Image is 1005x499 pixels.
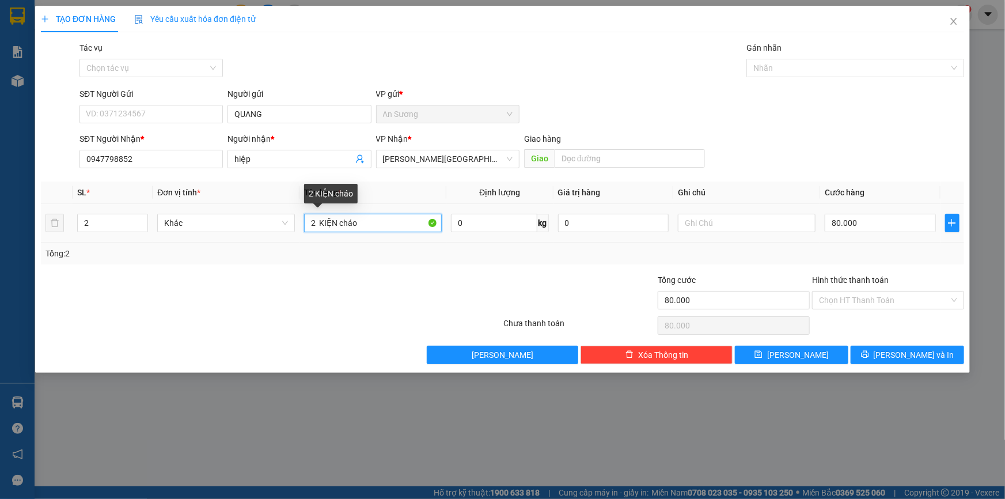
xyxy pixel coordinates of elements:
[946,218,959,228] span: plus
[537,214,549,232] span: kg
[825,188,864,197] span: Cước hàng
[949,17,958,26] span: close
[77,188,86,197] span: SL
[625,350,634,360] span: delete
[110,86,127,98] span: DĐ:
[479,188,520,197] span: Định lượng
[383,105,513,123] span: An Sương
[157,188,200,197] span: Đơn vị tính
[383,150,513,168] span: Dương Minh Châu
[110,10,138,22] span: Nhận:
[638,349,688,361] span: Xóa Thông tin
[355,154,365,164] span: user-add
[127,80,157,100] span: K13
[134,15,143,24] img: icon
[41,15,49,23] span: plus
[427,346,579,364] button: [PERSON_NAME]
[678,214,816,232] input: Ghi Chú
[227,133,371,145] div: Người nhận
[938,6,970,38] button: Close
[558,188,601,197] span: Giá trị hàng
[110,50,227,63] div: C DUNG
[658,275,696,285] span: Tổng cước
[812,275,889,285] label: Hình thức thanh toán
[945,214,960,232] button: plus
[45,214,64,232] button: delete
[754,350,763,360] span: save
[110,63,227,80] div: 0915038891
[555,149,705,168] input: Dọc đường
[10,11,28,23] span: Gửi:
[79,43,103,52] label: Tác vụ
[558,214,669,232] input: 0
[581,346,733,364] button: deleteXóa Thông tin
[227,88,371,100] div: Người gửi
[304,184,358,203] div: 2 KIỆN cháo
[79,133,223,145] div: SĐT Người Nhận
[851,346,964,364] button: printer[PERSON_NAME] và In
[134,14,256,24] span: Yêu cầu xuất hóa đơn điện tử
[861,350,869,360] span: printer
[746,43,782,52] label: Gán nhãn
[524,134,561,143] span: Giao hàng
[110,10,227,50] div: [PERSON_NAME][GEOGRAPHIC_DATA]
[472,349,533,361] span: [PERSON_NAME]
[503,317,657,337] div: Chưa thanh toán
[874,349,954,361] span: [PERSON_NAME] và In
[45,247,388,260] div: Tổng: 2
[10,10,102,24] div: An Sương
[767,349,829,361] span: [PERSON_NAME]
[164,214,288,232] span: Khác
[735,346,848,364] button: save[PERSON_NAME]
[376,88,519,100] div: VP gửi
[673,182,820,204] th: Ghi chú
[376,134,408,143] span: VP Nhận
[79,88,223,100] div: SĐT Người Gửi
[304,214,442,232] input: VD: Bàn, Ghế
[41,14,116,24] span: TẠO ĐƠN HÀNG
[524,149,555,168] span: Giao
